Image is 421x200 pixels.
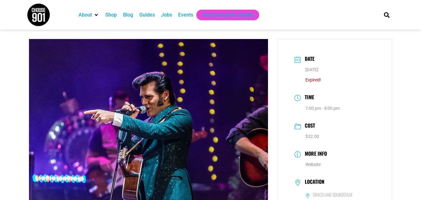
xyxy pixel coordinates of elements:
[75,10,102,20] div: About
[294,133,375,140] dd: $32.00
[302,150,327,159] h3: More Info
[139,11,155,19] a: Guides
[381,10,392,20] div: Search
[79,11,92,19] a: About
[305,77,321,82] span: Expired!
[75,10,373,20] nav: Main nav
[302,122,315,131] h3: Cost
[302,93,314,102] h3: Time
[203,11,253,19] a: Get Choose901 Emails
[105,11,117,19] a: Shop
[161,11,172,19] a: Jobs
[302,179,324,186] h3: Location
[178,11,193,19] a: Events
[305,106,340,111] abbr: 7:00 pm - 9:00 pm
[305,162,321,167] a: Website
[302,55,314,64] h3: Date
[123,11,133,19] a: Blog
[305,67,318,72] span: [DATE]
[313,192,353,198] h6: Graceland Soundstage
